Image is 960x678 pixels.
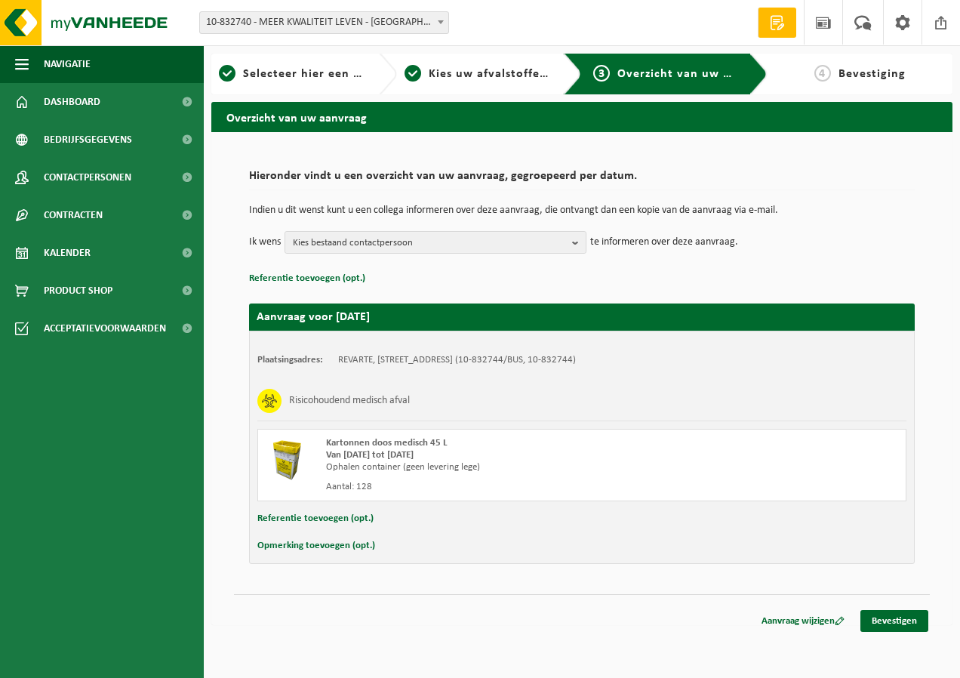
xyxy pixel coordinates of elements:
div: Ophalen container (geen levering lege) [326,461,642,473]
button: Opmerking toevoegen (opt.) [257,536,375,556]
span: Kies bestaand contactpersoon [293,232,566,254]
span: Kalender [44,234,91,272]
span: Overzicht van uw aanvraag [617,68,777,80]
span: Contracten [44,196,103,234]
button: Referentie toevoegen (opt.) [249,269,365,288]
strong: Plaatsingsadres: [257,355,323,365]
span: Product Shop [44,272,112,310]
span: 2 [405,65,421,82]
span: 1 [219,65,235,82]
p: te informeren over deze aanvraag. [590,231,738,254]
span: Contactpersonen [44,159,131,196]
span: Acceptatievoorwaarden [44,310,166,347]
a: Bevestigen [860,610,928,632]
span: Navigatie [44,45,91,83]
h2: Hieronder vindt u een overzicht van uw aanvraag, gegroepeerd per datum. [249,170,915,190]
p: Indien u dit wenst kunt u een collega informeren over deze aanvraag, die ontvangt dan een kopie v... [249,205,915,216]
div: Aantal: 128 [326,481,642,493]
a: Aanvraag wijzigen [750,610,856,632]
span: Kartonnen doos medisch 45 L [326,438,448,448]
td: REVARTE, [STREET_ADDRESS] (10-832744/BUS, 10-832744) [338,354,576,366]
span: 4 [814,65,831,82]
span: 10-832740 - MEER KWALITEIT LEVEN - ANTWERPEN [200,12,448,33]
a: 2Kies uw afvalstoffen en recipiënten [405,65,552,83]
img: LP-SB-00045-CRB-21.png [266,437,311,482]
a: 1Selecteer hier een vestiging [219,65,367,83]
h2: Overzicht van uw aanvraag [211,102,952,131]
span: Bedrijfsgegevens [44,121,132,159]
strong: Aanvraag voor [DATE] [257,311,370,323]
span: Dashboard [44,83,100,121]
span: Selecteer hier een vestiging [243,68,406,80]
p: Ik wens [249,231,281,254]
span: Bevestiging [838,68,906,80]
button: Kies bestaand contactpersoon [285,231,586,254]
button: Referentie toevoegen (opt.) [257,509,374,529]
strong: Van [DATE] tot [DATE] [326,450,414,460]
span: 10-832740 - MEER KWALITEIT LEVEN - ANTWERPEN [199,11,449,34]
span: Kies uw afvalstoffen en recipiënten [429,68,636,80]
span: 3 [593,65,610,82]
h3: Risicohoudend medisch afval [289,389,410,413]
